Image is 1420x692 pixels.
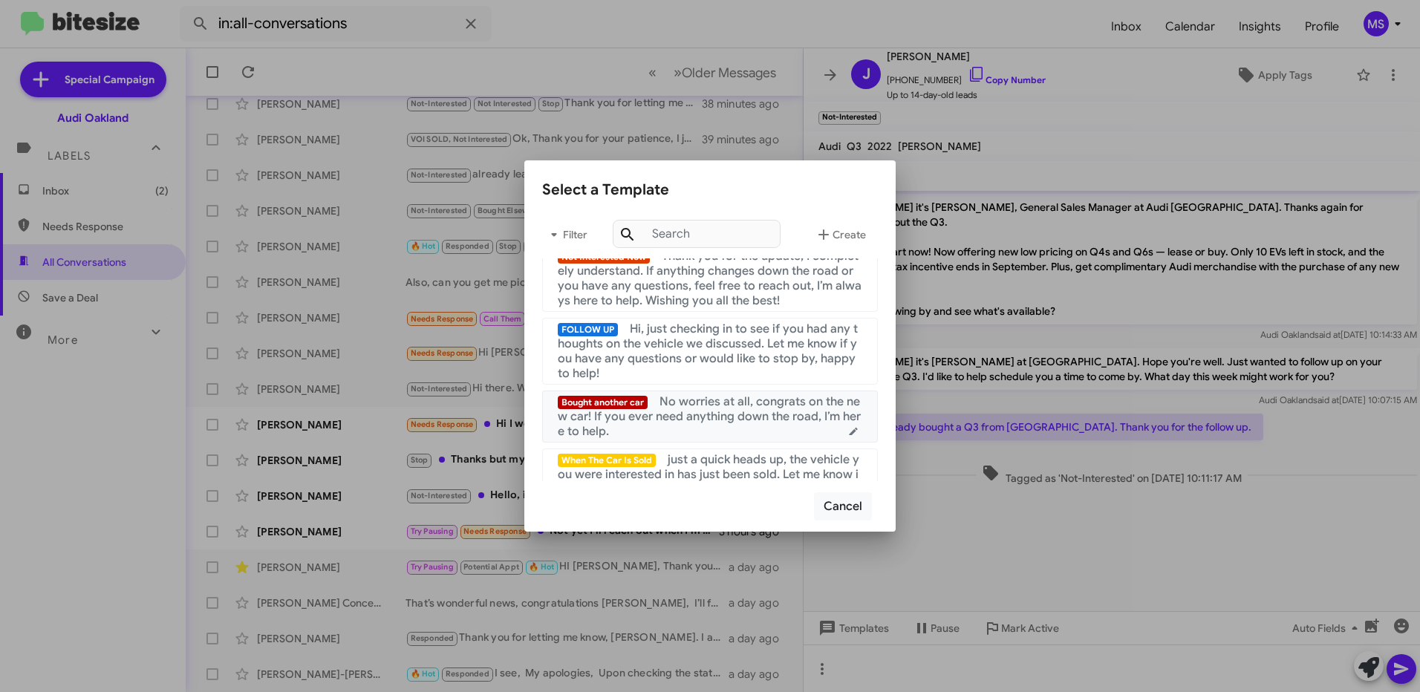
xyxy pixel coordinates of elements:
span: Bought another car [558,396,648,409]
span: Thank you for the update, I completely understand. If anything changes down the road or you have ... [558,249,862,308]
input: Search [613,220,781,248]
span: Filter [542,221,590,248]
span: No worries at all, congrats on the new car! If you ever need anything down the road, I’m here to ... [558,394,861,439]
span: FOLLOW UP [558,323,618,336]
button: Cancel [814,492,872,520]
span: Create [815,221,866,248]
button: Filter [542,217,590,252]
span: Hi, just checking in to see if you had any thoughts on the vehicle we discussed. Let me know if y... [558,321,858,381]
span: When The Car Is Sold [558,454,656,467]
span: just a quick heads up, the vehicle you were interested in has just been sold. Let me know if you’... [558,452,862,512]
div: Select a Template [542,178,878,202]
button: Create [803,217,878,252]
